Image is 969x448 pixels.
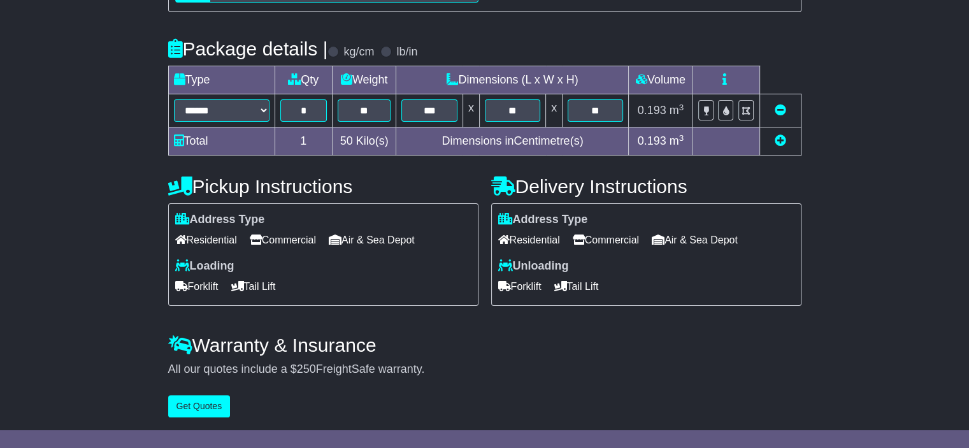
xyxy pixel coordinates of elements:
td: 1 [275,127,332,155]
td: x [463,94,479,127]
label: kg/cm [343,45,374,59]
span: Residential [498,230,560,250]
span: Air & Sea Depot [329,230,415,250]
span: 50 [340,134,353,147]
label: Loading [175,259,234,273]
td: x [546,94,563,127]
span: Air & Sea Depot [652,230,738,250]
span: Commercial [250,230,316,250]
td: Qty [275,66,332,94]
button: Get Quotes [168,395,231,417]
a: Add new item [775,134,786,147]
span: 250 [297,363,316,375]
td: Dimensions (L x W x H) [396,66,629,94]
span: 0.193 [638,134,666,147]
span: Tail Lift [554,277,599,296]
h4: Pickup Instructions [168,176,478,197]
span: m [670,134,684,147]
td: Volume [629,66,693,94]
td: Dimensions in Centimetre(s) [396,127,629,155]
label: Address Type [498,213,588,227]
sup: 3 [679,103,684,112]
td: Type [168,66,275,94]
span: 0.193 [638,104,666,117]
span: Forklift [175,277,219,296]
span: Residential [175,230,237,250]
span: Tail Lift [231,277,276,296]
h4: Warranty & Insurance [168,335,801,356]
td: Total [168,127,275,155]
label: Unloading [498,259,569,273]
td: Weight [332,66,396,94]
label: Address Type [175,213,265,227]
span: m [670,104,684,117]
span: Commercial [573,230,639,250]
div: All our quotes include a $ FreightSafe warranty. [168,363,801,377]
sup: 3 [679,133,684,143]
a: Remove this item [775,104,786,117]
span: Forklift [498,277,542,296]
td: Kilo(s) [332,127,396,155]
h4: Delivery Instructions [491,176,801,197]
h4: Package details | [168,38,328,59]
label: lb/in [396,45,417,59]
